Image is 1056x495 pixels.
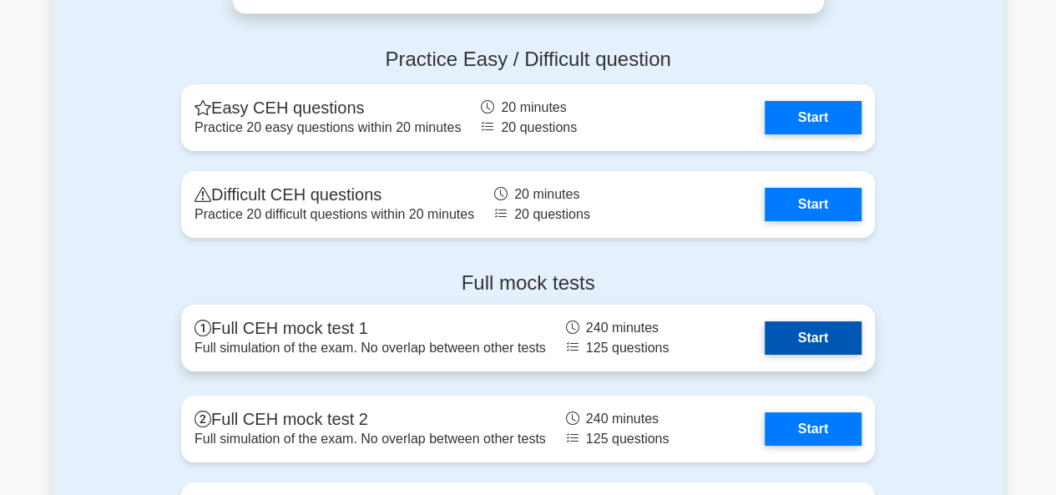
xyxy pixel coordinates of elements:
a: Start [765,412,861,446]
h4: Full mock tests [181,271,875,295]
h4: Practice Easy / Difficult question [181,48,875,72]
a: Start [765,321,861,355]
a: Start [765,188,861,221]
a: Start [765,101,861,134]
